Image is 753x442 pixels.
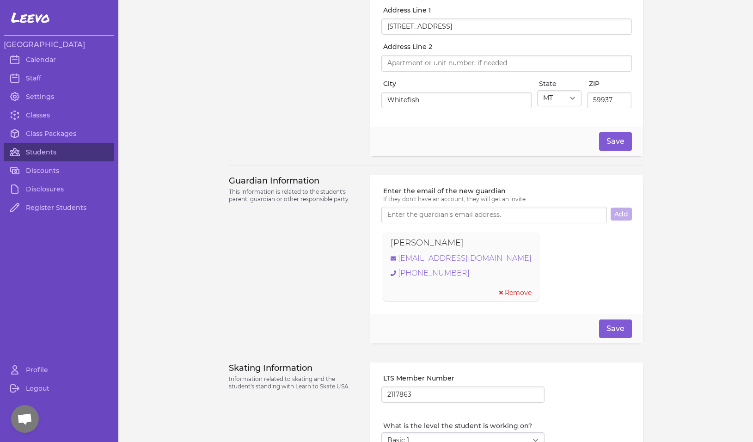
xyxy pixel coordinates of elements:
a: [PHONE_NUMBER] [391,268,532,279]
button: Save [599,319,632,338]
h3: Guardian Information [229,175,360,186]
label: Address Line 1 [383,6,631,15]
input: LTS or USFSA number [381,387,545,403]
label: ZIP [589,79,631,88]
button: Add [611,208,632,221]
a: Profile [4,361,114,379]
a: [EMAIL_ADDRESS][DOMAIN_NAME] [391,253,532,264]
a: Discounts [4,161,114,180]
a: Class Packages [4,124,114,143]
h3: Skating Information [229,362,360,374]
a: Staff [4,69,114,87]
button: Remove [499,288,532,297]
p: [PERSON_NAME] [391,236,464,249]
h3: [GEOGRAPHIC_DATA] [4,39,114,50]
button: Save [599,132,632,151]
p: This information is related to the student's parent, guardian or other responsible party. [229,188,360,203]
label: What is the level the student is working on? [383,421,545,430]
label: LTS Member Number [383,374,545,383]
input: Apartment or unit number, if needed [381,55,631,72]
label: Enter the email of the new guardian [383,186,631,196]
input: Enter the guardian's email address. [381,207,606,223]
a: Classes [4,106,114,124]
p: If they don't have an account, they will get an invite. [383,196,631,203]
span: Remove [505,288,532,297]
a: Calendar [4,50,114,69]
a: Logout [4,379,114,398]
a: Register Students [4,198,114,217]
label: State [539,79,582,88]
label: Address Line 2 [383,42,631,51]
label: City [383,79,532,88]
input: Start typing your address... [381,18,631,35]
div: Open chat [11,405,39,433]
p: Information related to skating and the student's standing with Learn to Skate USA. [229,375,360,390]
span: Leevo [11,9,50,26]
a: Disclosures [4,180,114,198]
a: Students [4,143,114,161]
a: Settings [4,87,114,106]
